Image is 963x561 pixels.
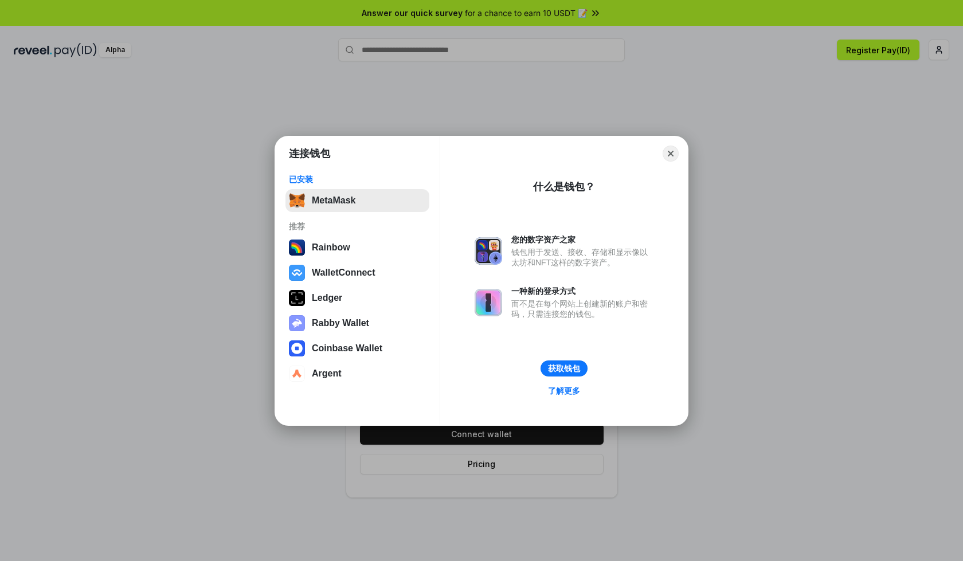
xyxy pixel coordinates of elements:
[285,236,429,259] button: Rainbow
[475,289,502,316] img: svg+xml,%3Csvg%20xmlns%3D%22http%3A%2F%2Fwww.w3.org%2F2000%2Fsvg%22%20fill%3D%22none%22%20viewBox...
[285,287,429,309] button: Ledger
[289,315,305,331] img: svg+xml,%3Csvg%20xmlns%3D%22http%3A%2F%2Fwww.w3.org%2F2000%2Fsvg%22%20fill%3D%22none%22%20viewBox...
[312,195,355,206] div: MetaMask
[289,147,330,160] h1: 连接钱包
[289,366,305,382] img: svg+xml,%3Csvg%20width%3D%2228%22%20height%3D%2228%22%20viewBox%3D%220%200%2028%2028%22%20fill%3D...
[312,242,350,253] div: Rainbow
[289,193,305,209] img: svg+xml,%3Csvg%20fill%3D%22none%22%20height%3D%2233%22%20viewBox%3D%220%200%2035%2033%22%20width%...
[533,180,595,194] div: 什么是钱包？
[289,265,305,281] img: svg+xml,%3Csvg%20width%3D%2228%22%20height%3D%2228%22%20viewBox%3D%220%200%2028%2028%22%20fill%3D...
[541,360,588,376] button: 获取钱包
[289,174,426,185] div: 已安装
[511,234,653,245] div: 您的数字资产之家
[285,189,429,212] button: MetaMask
[541,383,587,398] a: 了解更多
[511,299,653,319] div: 而不是在每个网站上创建新的账户和密码，只需连接您的钱包。
[285,312,429,335] button: Rabby Wallet
[289,221,426,232] div: 推荐
[289,240,305,256] img: svg+xml,%3Csvg%20width%3D%22120%22%20height%3D%22120%22%20viewBox%3D%220%200%20120%20120%22%20fil...
[312,343,382,354] div: Coinbase Wallet
[548,386,580,396] div: 了解更多
[285,261,429,284] button: WalletConnect
[289,290,305,306] img: svg+xml,%3Csvg%20xmlns%3D%22http%3A%2F%2Fwww.w3.org%2F2000%2Fsvg%22%20width%3D%2228%22%20height%3...
[312,368,342,379] div: Argent
[312,318,369,328] div: Rabby Wallet
[289,340,305,356] img: svg+xml,%3Csvg%20width%3D%2228%22%20height%3D%2228%22%20viewBox%3D%220%200%2028%2028%22%20fill%3D...
[312,293,342,303] div: Ledger
[312,268,375,278] div: WalletConnect
[511,247,653,268] div: 钱包用于发送、接收、存储和显示像以太坊和NFT这样的数字资产。
[511,286,653,296] div: 一种新的登录方式
[475,237,502,265] img: svg+xml,%3Csvg%20xmlns%3D%22http%3A%2F%2Fwww.w3.org%2F2000%2Fsvg%22%20fill%3D%22none%22%20viewBox...
[663,146,679,162] button: Close
[548,363,580,374] div: 获取钱包
[285,337,429,360] button: Coinbase Wallet
[285,362,429,385] button: Argent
